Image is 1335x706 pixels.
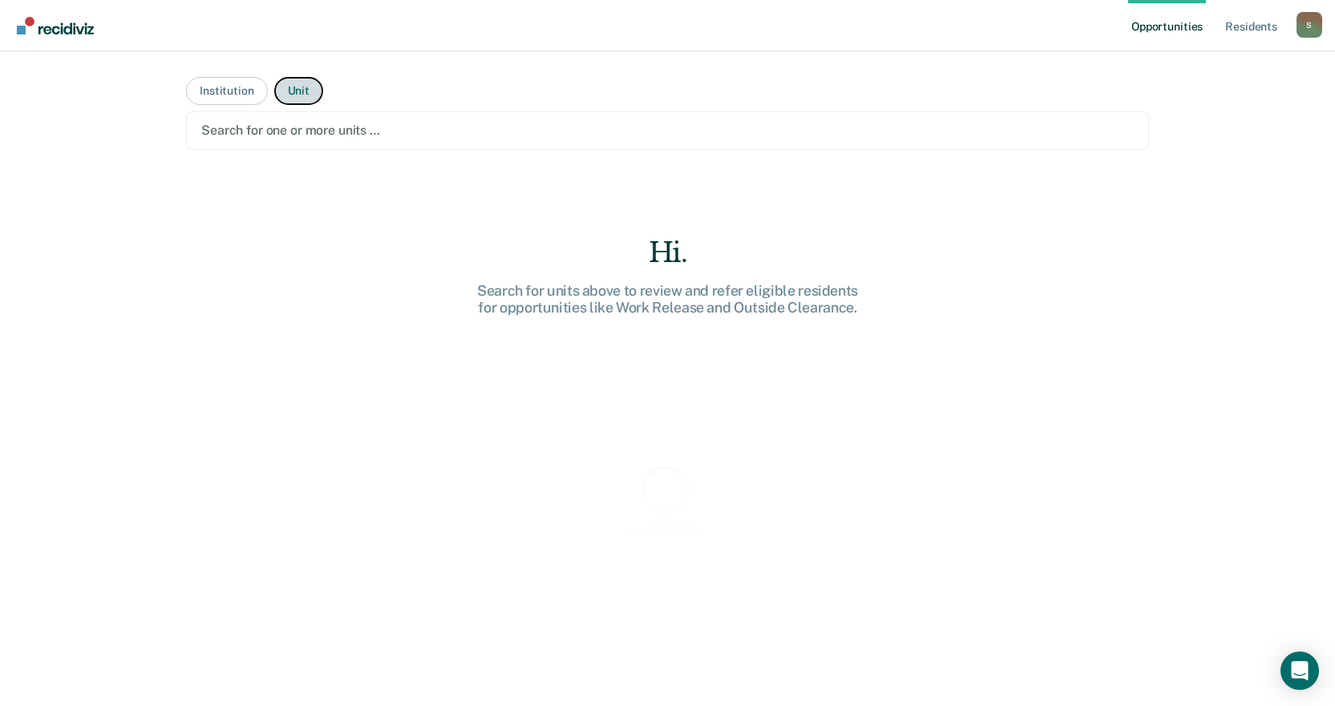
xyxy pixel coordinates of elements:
div: Search for units above to review and refer eligible residents for opportunities like Work Release... [411,282,924,317]
button: Institution [186,77,267,105]
div: Open Intercom Messenger [1280,652,1319,690]
div: S [1297,12,1322,38]
div: Hi. [411,236,924,269]
img: Recidiviz [17,17,94,34]
button: Profile dropdown button [1297,12,1322,38]
button: Unit [274,77,323,105]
